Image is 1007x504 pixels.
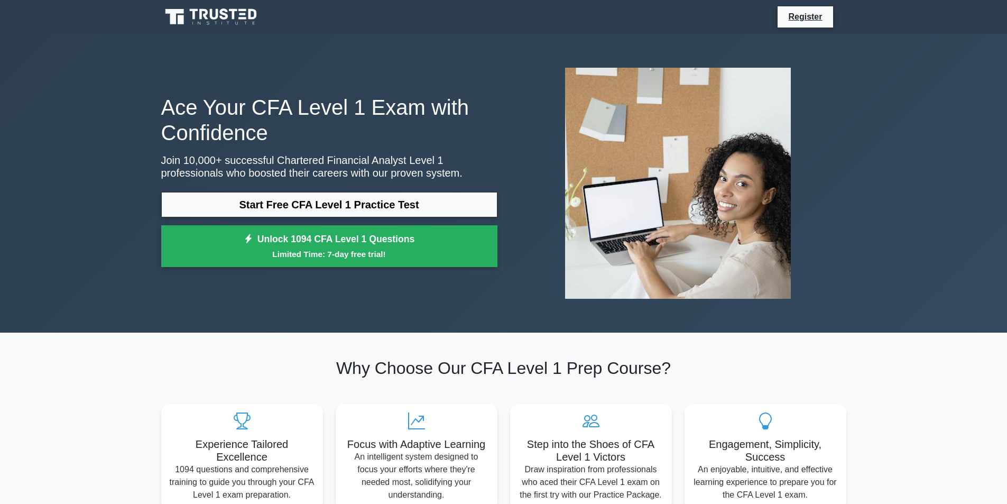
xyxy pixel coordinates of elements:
[519,438,663,463] h5: Step into the Shoes of CFA Level 1 Victors
[161,225,497,268] a: Unlock 1094 CFA Level 1 QuestionsLimited Time: 7-day free trial!
[693,463,838,501] p: An enjoyable, intuitive, and effective learning experience to prepare you for the CFA Level 1 exam.
[344,438,489,451] h5: Focus with Adaptive Learning
[174,248,484,260] small: Limited Time: 7-day free trial!
[693,438,838,463] h5: Engagement, Simplicity, Success
[782,10,828,23] a: Register
[161,95,497,145] h1: Ace Your CFA Level 1 Exam with Confidence
[170,463,315,501] p: 1094 questions and comprehensive training to guide you through your CFA Level 1 exam preparation.
[161,154,497,179] p: Join 10,000+ successful Chartered Financial Analyst Level 1 professionals who boosted their caree...
[161,358,846,378] h2: Why Choose Our CFA Level 1 Prep Course?
[161,192,497,217] a: Start Free CFA Level 1 Practice Test
[519,463,663,501] p: Draw inspiration from professionals who aced their CFA Level 1 exam on the first try with our Pra...
[170,438,315,463] h5: Experience Tailored Excellence
[344,451,489,501] p: An intelligent system designed to focus your efforts where they're needed most, solidifying your ...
